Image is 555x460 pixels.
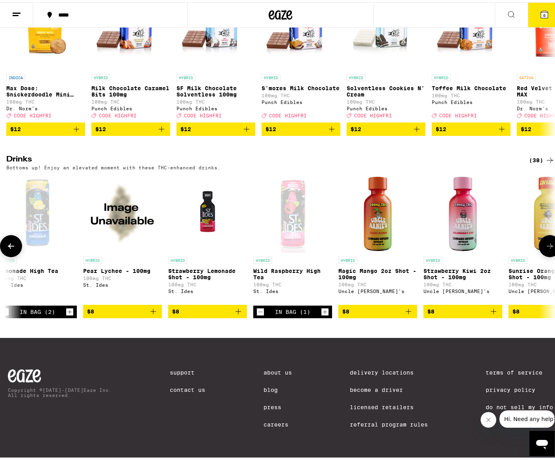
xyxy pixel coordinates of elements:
[338,172,417,250] img: Uncle Arnie's - Magic Mango 2oz Shot - 100mg
[262,83,340,89] p: S'mores Milk Chocolate
[8,385,112,395] p: Copyright © [DATE]-[DATE] Eaze Inc. All rights reserved.
[432,72,451,79] p: HYBRID
[350,367,428,373] a: Delivery Locations
[83,254,102,262] p: HYBRID
[6,97,85,102] p: 108mg THC
[176,104,255,109] div: Punch Edibles
[423,172,502,250] img: Uncle Arnie's - Strawberry Kiwi 2oz Shot - 100mg
[321,306,329,313] button: Increment
[20,306,55,313] div: In Bag (2)
[168,265,247,278] p: Strawberry Lemonade Shot - 100mg
[262,97,340,102] div: Punch Edibles
[168,302,247,316] button: Add to bag
[253,265,332,278] p: Wild Raspberry High Tea
[262,120,340,134] button: Add to bag
[432,97,510,102] div: Punch Edibles
[338,302,417,316] button: Add to bag
[521,124,531,130] span: $12
[265,124,276,130] span: $12
[529,428,555,454] iframe: Button to launch messaging window
[342,306,349,312] span: $8
[253,254,272,262] p: HYBRID
[262,91,340,96] p: 100mg THC
[347,120,425,134] button: Add to bag
[427,306,434,312] span: $8
[432,83,510,89] p: Toffee Milk Chocolate
[170,367,205,373] a: Support
[509,254,527,262] p: HYBRID
[432,91,510,96] p: 100mg THC
[176,97,255,102] p: 100mg THC
[481,410,496,425] iframe: Close message
[338,286,417,291] div: Uncle [PERSON_NAME]'s
[168,254,187,262] p: HYBRID
[350,384,428,391] a: Become a Driver
[512,306,520,312] span: $8
[338,172,417,302] a: Open page for Magic Mango 2oz Shot - 100mg from Uncle Arnie's
[432,120,510,134] button: Add to bag
[91,83,170,95] p: Milk Chocolate Caramel Bits 100mg
[176,83,255,95] p: SF Milk Chocolate Solventless 100mg
[486,367,553,373] a: Terms of Service
[66,306,74,313] button: Increment
[347,83,425,95] p: Solventless Cookies N' Cream
[253,286,332,291] div: St. Ides
[168,286,247,291] div: St. Ides
[91,104,170,109] div: Punch Edibles
[264,384,292,391] a: Blog
[439,111,477,116] span: CODE HIGHFRI
[264,367,292,373] a: About Us
[168,172,247,302] a: Open page for Strawberry Lemonade Shot - 100mg from St. Ides
[423,254,442,262] p: HYBRID
[275,306,310,313] div: In Bag (1)
[354,111,392,116] span: CODE HIGHFRI
[1,306,9,313] button: Decrement
[168,280,247,285] p: 100mg THC
[168,172,247,250] img: St. Ides - Strawberry Lemonade Shot - 100mg
[5,6,57,12] span: Hi. Need any help?
[14,111,52,116] span: CODE HIGHFRI
[423,280,502,285] p: 100mg THC
[91,97,170,102] p: 100mg THC
[338,254,357,262] p: HYBRID
[347,104,425,109] div: Punch Edibles
[99,111,137,116] span: CODE HIGHFRI
[517,72,536,79] p: SATIVA
[83,172,162,302] a: Open page for Pear Lychee - 100mg from St. Ides
[253,172,332,303] a: Open page for Wild Raspberry High Tea from St. Ides
[529,153,555,163] a: (38)
[262,72,280,79] p: HYBRID
[10,124,21,130] span: $12
[350,419,428,425] a: Referral Program Rules
[6,72,25,79] p: INDICA
[499,408,555,425] iframe: Message from company
[91,120,170,134] button: Add to bag
[347,97,425,102] p: 100mg THC
[486,402,553,408] a: Do Not Sell My Info
[423,302,502,316] button: Add to bag
[253,280,332,285] p: 100mg THC
[91,72,110,79] p: HYBRID
[176,72,195,79] p: HYBRID
[347,72,366,79] p: HYBRID
[83,273,162,278] p: 100mg THC
[269,111,307,116] span: CODE HIGHFRI
[6,163,221,168] p: Bottoms up! Enjoy an elevated moment with these THC-enhanced drinks.
[87,306,94,312] span: $8
[6,153,516,163] h2: Drinks
[423,286,502,291] div: Uncle [PERSON_NAME]'s
[83,280,162,285] div: St. Ides
[170,384,205,391] a: Contact Us
[83,172,162,250] img: St. Ides - Pear Lychee - 100mg
[264,419,292,425] a: Careers
[264,402,292,408] a: Press
[180,124,191,130] span: $12
[338,280,417,285] p: 100mg THC
[543,11,546,15] span: 6
[83,302,162,316] button: Add to bag
[6,83,85,95] p: Max Dose: Snickerdoodle Mini Cookie - Indica
[6,104,85,109] div: Dr. Norm's
[184,111,222,116] span: CODE HIGHFRI
[486,384,553,391] a: Privacy Policy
